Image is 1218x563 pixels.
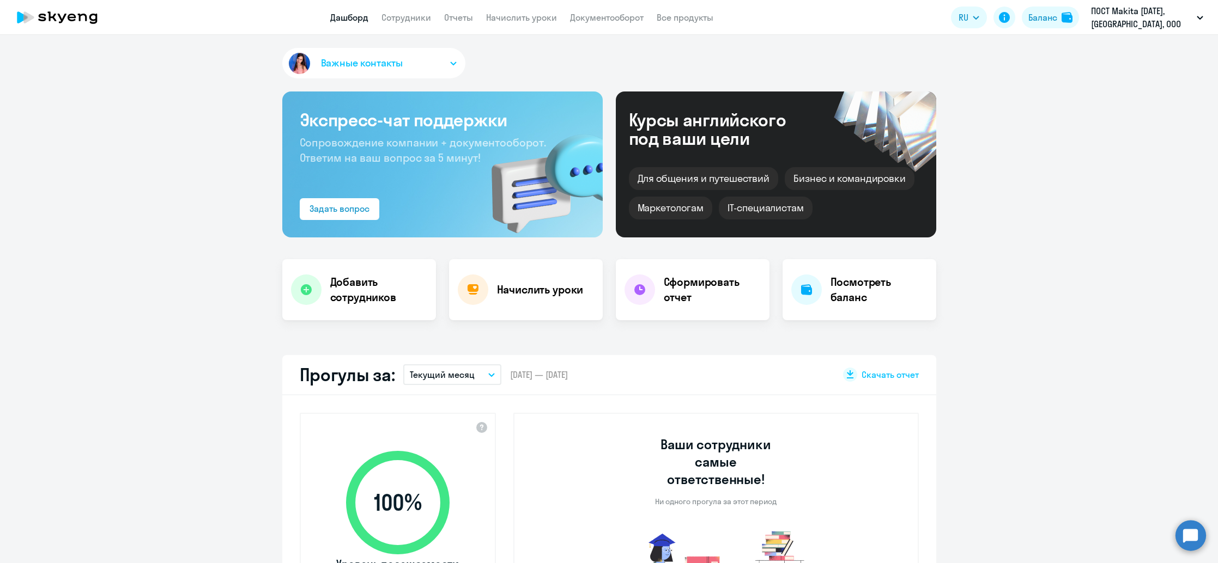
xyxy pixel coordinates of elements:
[476,115,603,237] img: bg-img
[655,497,777,506] p: Ни одного прогула за этот период
[664,274,761,305] h4: Сформировать отчет
[510,369,568,381] span: [DATE] — [DATE]
[629,111,815,148] div: Курсы английского под ваши цели
[300,109,585,131] h3: Экспресс-чат поддержки
[657,12,713,23] a: Все продукты
[403,364,501,385] button: Текущий месяц
[629,197,712,219] div: Маркетологам
[300,136,546,164] span: Сопровождение компании + документооборот. Ответим на ваш вопрос за 5 минут!
[1022,7,1079,28] button: Балансbalance
[330,12,368,23] a: Дашборд
[862,369,919,381] span: Скачать отчет
[1062,12,1072,23] img: balance
[282,48,465,78] button: Важные контакты
[287,51,312,76] img: avatar
[719,197,813,219] div: IT-специалистам
[486,12,557,23] a: Начислить уроки
[444,12,473,23] a: Отчеты
[381,12,431,23] a: Сотрудники
[959,11,968,24] span: RU
[335,489,460,516] span: 100 %
[1086,4,1209,30] button: ПОСТ Makita [DATE], [GEOGRAPHIC_DATA], ООО
[310,202,369,215] div: Задать вопрос
[321,56,403,70] span: Важные контакты
[1091,4,1192,30] p: ПОСТ Makita [DATE], [GEOGRAPHIC_DATA], ООО
[629,167,779,190] div: Для общения и путешествий
[300,364,395,385] h2: Прогулы за:
[831,274,928,305] h4: Посмотреть баланс
[951,7,987,28] button: RU
[646,436,786,488] h3: Ваши сотрудники самые ответственные!
[330,274,427,305] h4: Добавить сотрудников
[300,198,379,220] button: Задать вопрос
[1028,11,1057,24] div: Баланс
[785,167,914,190] div: Бизнес и командировки
[497,282,584,297] h4: Начислить уроки
[410,368,475,381] p: Текущий месяц
[570,12,644,23] a: Документооборот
